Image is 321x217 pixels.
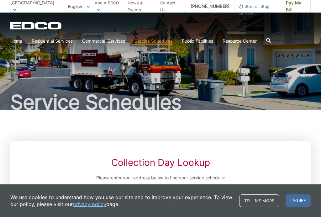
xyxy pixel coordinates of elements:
a: Resource Center [223,38,257,45]
p: We use cookies to understand how you use our site and to improve your experience. To view our pol... [10,194,233,208]
a: Commercial Services [82,38,125,45]
a: EDCD logo. Return to the homepage. [10,22,62,29]
h1: Service Schedules [10,92,311,112]
a: Home [10,38,22,45]
a: Public Facilities [182,38,213,45]
a: Service Schedules [134,38,172,45]
span: English [63,1,95,12]
a: Tell me more [239,194,279,207]
a: privacy policy [73,201,106,208]
h2: Collection Day Lookup [61,157,260,168]
p: Please enter your address below to find your service schedule: [61,174,260,181]
a: Residential Services [32,38,73,45]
